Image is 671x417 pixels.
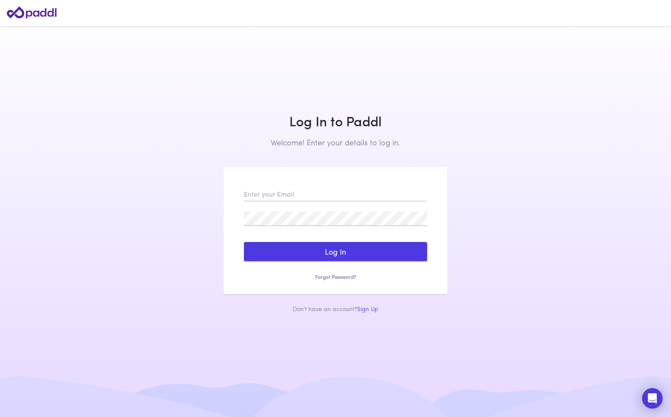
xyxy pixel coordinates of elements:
h1: Log In to Paddl [224,113,447,129]
div: Open Intercom Messenger [642,388,663,409]
div: Don't have an account? [224,304,447,313]
input: Enter your Email [244,187,427,201]
button: Log In [244,242,427,261]
a: Sign Up [357,304,378,313]
a: Forgot Password? [244,273,427,281]
h2: Welcome! Enter your details to log in. [224,138,447,147]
